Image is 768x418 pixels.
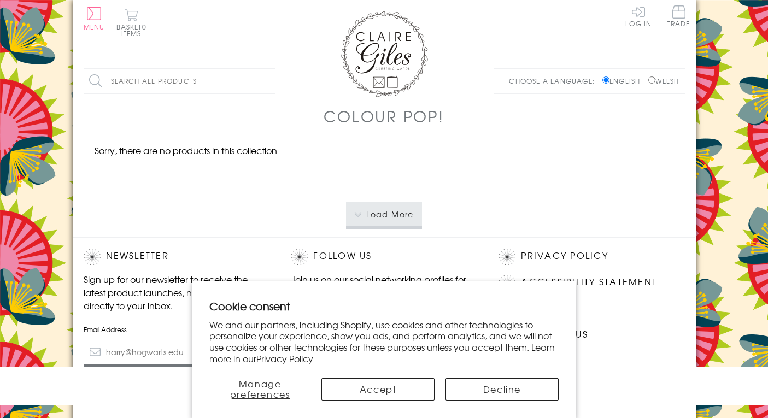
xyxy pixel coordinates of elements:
[84,364,269,389] input: Subscribe
[509,76,600,86] p: Choose a language:
[84,22,105,32] span: Menu
[84,273,269,312] p: Sign up for our newsletter to receive the latest product launches, news and offers directly to yo...
[121,22,146,38] span: 0 items
[84,7,105,30] button: Menu
[84,249,269,265] h2: Newsletter
[445,378,559,401] button: Decline
[321,378,435,401] button: Accept
[256,352,313,365] a: Privacy Policy
[625,5,652,27] a: Log In
[648,76,679,86] label: Welsh
[521,275,657,290] a: Accessibility Statement
[230,377,290,401] span: Manage preferences
[324,105,444,127] h1: Colour POP!
[209,319,559,364] p: We and our partners, including Shopify, use cookies and other technologies to personalize your ex...
[84,325,269,334] label: Email Address
[667,5,690,27] span: Trade
[602,76,609,84] input: English
[667,5,690,29] a: Trade
[291,273,477,312] p: Join us on our social networking profiles for up to the minute news and product releases the mome...
[209,378,310,401] button: Manage preferences
[264,69,275,93] input: Search
[84,340,269,364] input: harry@hogwarts.edu
[602,76,646,86] label: English
[648,76,655,84] input: Welsh
[291,249,477,265] h2: Follow Us
[84,69,275,93] input: Search all products
[521,249,608,263] a: Privacy Policy
[116,9,146,37] button: Basket0 items
[341,11,428,97] img: Claire Giles Greetings Cards
[346,202,422,226] button: Load More
[84,144,288,157] p: Sorry, there are no products in this collection
[209,298,559,314] h2: Cookie consent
